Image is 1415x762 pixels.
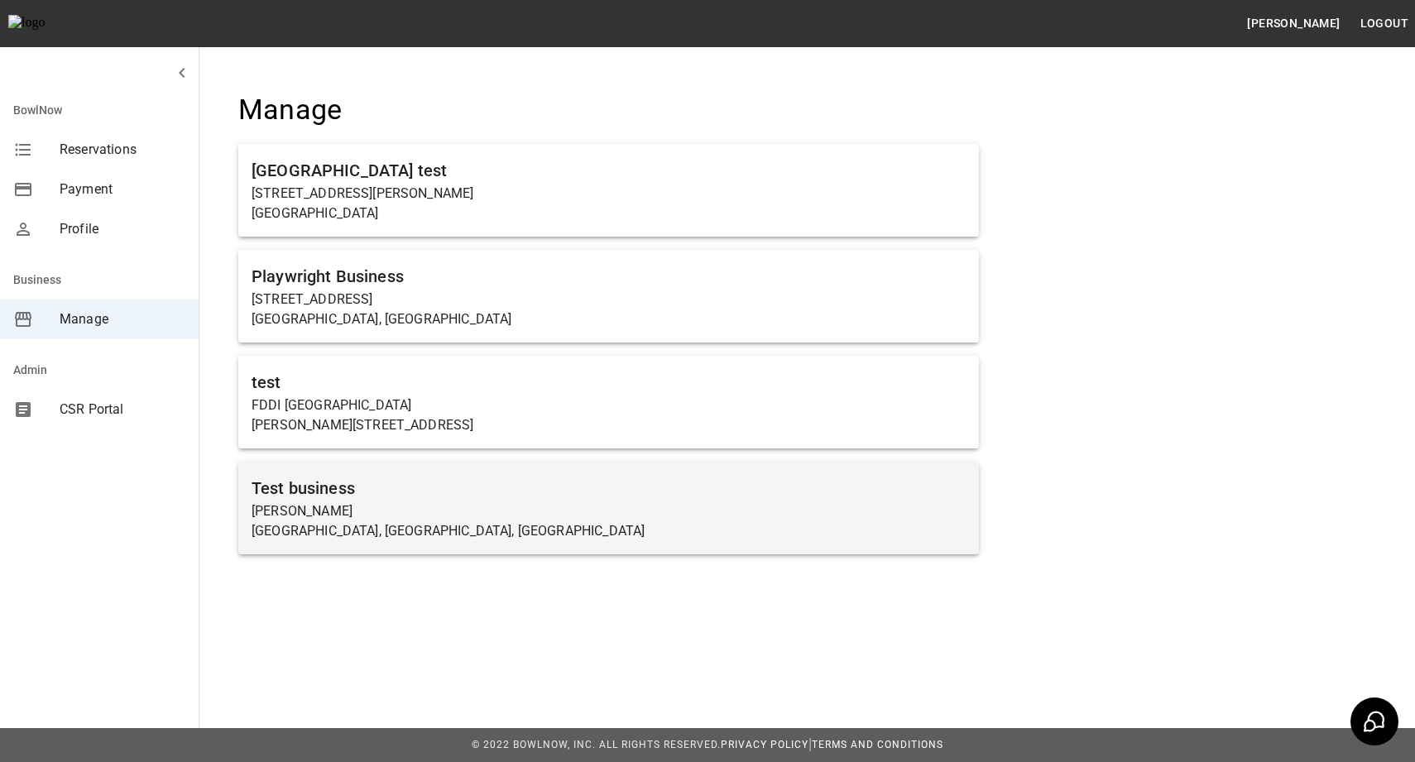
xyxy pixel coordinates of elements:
[252,184,966,204] p: [STREET_ADDRESS][PERSON_NAME]
[60,400,185,419] span: CSR Portal
[1354,8,1415,39] button: Logout
[721,739,808,750] a: Privacy Policy
[812,739,943,750] a: Terms and Conditions
[252,521,966,541] p: [GEOGRAPHIC_DATA], [GEOGRAPHIC_DATA], [GEOGRAPHIC_DATA]
[60,140,185,160] span: Reservations
[238,93,979,127] h4: Manage
[252,204,966,223] p: [GEOGRAPHIC_DATA]
[252,290,966,309] p: [STREET_ADDRESS]
[252,263,966,290] h6: Playwright Business
[252,157,966,184] h6: [GEOGRAPHIC_DATA] test
[252,309,966,329] p: [GEOGRAPHIC_DATA], [GEOGRAPHIC_DATA]
[252,415,966,435] p: [PERSON_NAME][STREET_ADDRESS]
[252,475,966,501] h6: Test business
[252,501,966,521] p: [PERSON_NAME]
[1240,8,1346,39] button: [PERSON_NAME]
[252,369,966,395] h6: test
[252,395,966,415] p: FDDI [GEOGRAPHIC_DATA]
[60,219,185,239] span: Profile
[8,15,99,31] img: logo
[60,309,185,329] span: Manage
[472,739,721,750] span: © 2022 BowlNow, Inc. All Rights Reserved.
[60,180,185,199] span: Payment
